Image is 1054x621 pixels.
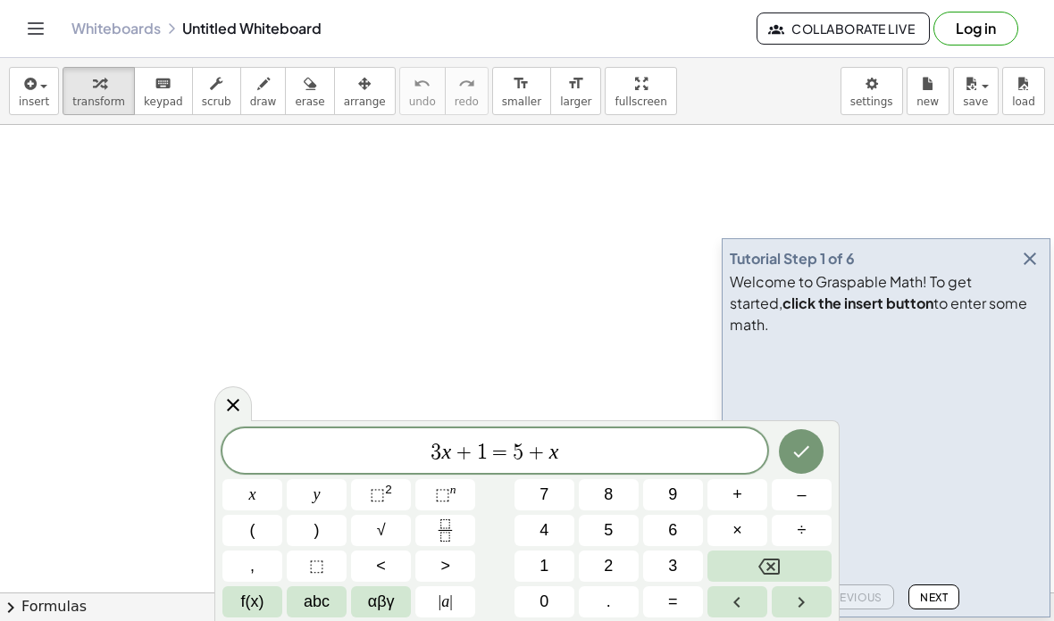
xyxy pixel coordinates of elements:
[309,554,324,578] span: ⬚
[477,442,488,463] span: 1
[772,479,832,510] button: Minus
[643,586,703,617] button: Equals
[841,67,903,115] button: settings
[295,95,324,108] span: erase
[435,485,450,503] span: ⬚
[514,586,574,617] button: 0
[668,554,677,578] span: 3
[732,483,742,507] span: +
[668,518,677,542] span: 6
[1002,67,1045,115] button: load
[605,67,676,115] button: fullscreen
[287,515,347,546] button: )
[455,95,479,108] span: redo
[643,479,703,510] button: 9
[19,95,49,108] span: insert
[72,95,125,108] span: transform
[798,518,807,542] span: ÷
[668,483,677,507] span: 9
[492,67,551,115] button: format_sizesmaller
[415,551,475,582] button: Greater than
[222,479,282,510] button: x
[523,442,549,463] span: +
[192,67,241,115] button: scrub
[414,73,431,95] i: undo
[604,518,613,542] span: 5
[907,67,949,115] button: new
[604,554,613,578] span: 2
[916,95,939,108] span: new
[250,95,277,108] span: draw
[222,515,282,546] button: (
[144,95,183,108] span: keypad
[222,586,282,617] button: Functions
[540,554,548,578] span: 1
[730,248,855,269] div: Tutorial Step 1 of 6
[451,442,477,463] span: +
[344,95,386,108] span: arrange
[797,483,806,507] span: –
[772,586,832,617] button: Right arrow
[579,515,639,546] button: 5
[502,95,541,108] span: smaller
[730,271,1042,335] div: Welcome to Graspable Math! To get started, to enter some math.
[615,95,666,108] span: fullscreen
[458,73,475,95] i: redo
[431,442,441,463] span: 3
[908,584,959,609] button: Next
[549,440,559,463] var: x
[287,586,347,617] button: Alphabet
[560,95,591,108] span: larger
[71,20,161,37] a: Whiteboards
[513,73,530,95] i: format_size
[772,515,832,546] button: Divide
[134,67,193,115] button: keyboardkeypad
[772,21,915,37] span: Collaborate Live
[314,518,320,542] span: )
[488,442,514,463] span: =
[222,551,282,582] button: ,
[540,483,548,507] span: 7
[368,590,395,614] span: αβγ
[249,483,256,507] span: x
[514,479,574,510] button: 7
[155,73,171,95] i: keyboard
[241,590,264,614] span: f(x)
[351,515,411,546] button: Square root
[21,14,50,43] button: Toggle navigation
[415,515,475,546] button: Fraction
[285,67,334,115] button: erase
[540,518,548,542] span: 4
[450,483,456,496] sup: n
[351,551,411,582] button: Less than
[445,67,489,115] button: redoredo
[351,479,411,510] button: Squared
[9,67,59,115] button: insert
[415,586,475,617] button: Absolute value
[707,551,832,582] button: Backspace
[707,515,767,546] button: Times
[707,479,767,510] button: Plus
[514,515,574,546] button: 4
[370,485,385,503] span: ⬚
[1012,95,1035,108] span: load
[579,479,639,510] button: 8
[850,95,893,108] span: settings
[314,483,321,507] span: y
[250,518,255,542] span: (
[514,551,574,582] button: 1
[668,590,678,614] span: =
[953,67,999,115] button: save
[202,95,231,108] span: scrub
[933,12,1018,46] button: Log in
[351,586,411,617] button: Greek alphabet
[441,440,451,463] var: x
[240,67,287,115] button: draw
[440,554,450,578] span: >
[399,67,446,115] button: undoundo
[376,554,386,578] span: <
[757,12,930,45] button: Collaborate Live
[540,590,548,614] span: 0
[606,590,611,614] span: .
[643,551,703,582] button: 3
